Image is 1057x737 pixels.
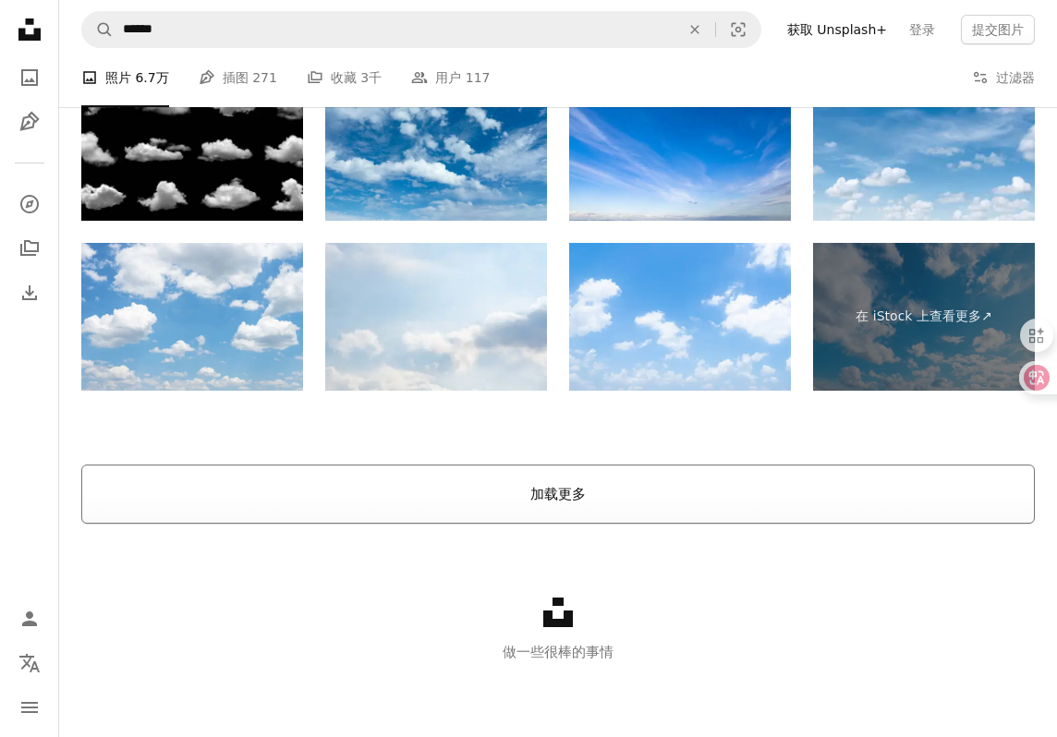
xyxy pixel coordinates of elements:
[82,12,114,47] button: 搜索 Unsplash
[81,73,303,221] img: 一组抽象的白云或雾。黑色背景。
[435,70,461,85] font: 用户
[81,243,303,391] img: 复制空间夏季蓝天白云的抽象背景
[199,48,277,107] a: 插图 271
[11,689,48,726] button: 菜单
[331,70,357,85] font: 收藏
[11,274,48,311] a: 下载历史记录
[325,243,547,391] img: 多云天空和阳光背景的自然和景观概念
[996,70,1035,85] font: 过滤器
[972,22,1024,37] font: 提交图片
[11,600,48,637] a: 登录 / 注册
[909,22,935,37] font: 登录
[11,103,48,140] a: 插图
[307,48,382,107] a: 收藏 3千
[898,15,946,44] a: 登录
[411,48,490,107] a: 用户 117
[716,12,760,47] button: 视觉搜索
[569,243,791,391] img: 天空云蓝色背景 Paronama Web 多云夏季冬季日，光明美丽地平线春天亮度渐变平静的抽象背景空气自然景观壁纸风景青色环境。
[981,308,992,323] font: ↗
[787,22,887,37] font: 获取 Unsplash+
[813,73,1035,221] img: 天空蔚蓝，布满云朵。云朵散布在天空中
[972,48,1035,107] button: 过滤器
[856,308,981,323] font: 在 iStock 上查看更多
[11,59,48,96] a: 照片
[503,644,614,660] font: 做一些很棒的事情
[569,73,791,221] img: 纤细的白色笔触为深蓝色的天空增添了优雅，延伸至宁静的地平线。
[11,645,48,682] button: 语言
[466,70,491,85] font: 117
[81,11,761,48] form: 在全站范围内查找视觉效果
[11,11,48,52] a: 首页 — Unsplash
[961,15,1035,44] button: 提交图片
[252,70,277,85] font: 271
[11,230,48,267] a: 收藏
[360,70,382,85] font: 3千
[813,243,1035,391] a: 在 iStock 上查看更多↗
[223,70,249,85] font: 插图
[11,186,48,223] a: 探索
[674,12,715,47] button: 清除
[325,73,547,221] img: 夏日阳光明媚的蓝天
[81,465,1035,524] button: 加载更多
[776,15,898,44] a: 获取 Unsplash+
[530,486,586,502] font: 加载更多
